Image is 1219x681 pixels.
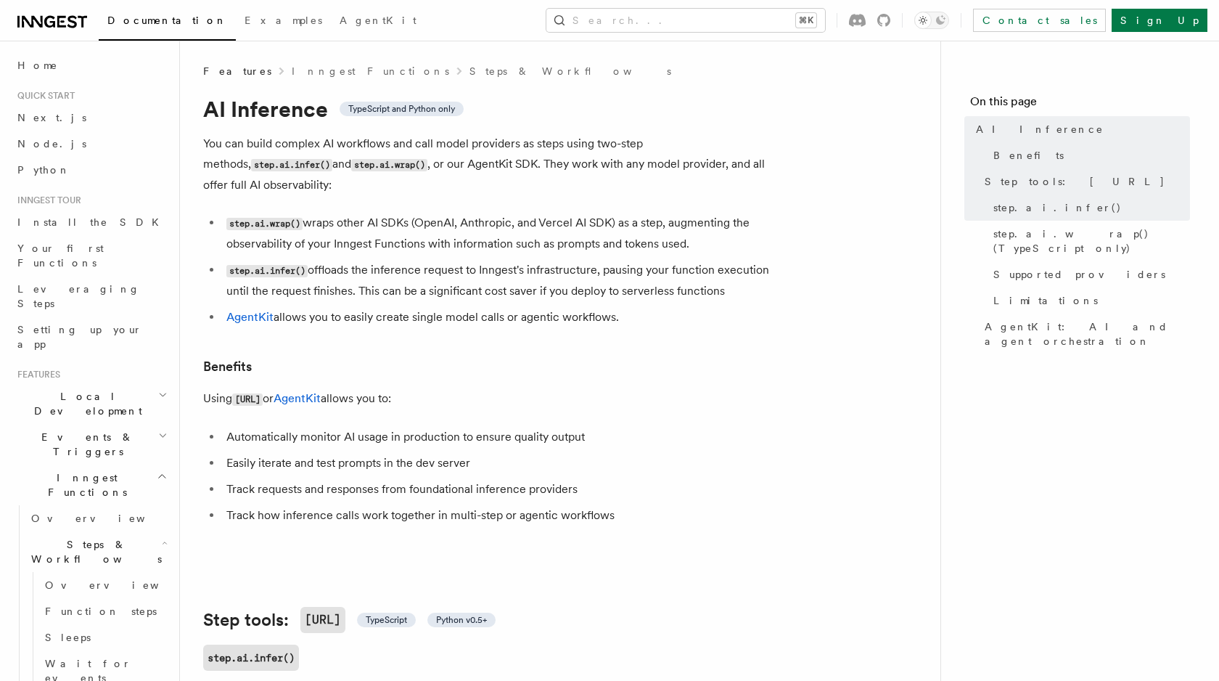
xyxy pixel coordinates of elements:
code: step.ai.wrap() [351,159,427,171]
a: Python [12,157,171,183]
code: [URL] [300,607,345,633]
button: Steps & Workflows [25,531,171,572]
span: Python v0.5+ [436,614,487,626]
button: Search...⌘K [546,9,825,32]
span: Overview [45,579,194,591]
span: Overview [31,513,181,524]
a: Supported providers [988,261,1190,288]
span: Features [203,64,271,78]
a: step.ai.infer() [988,195,1190,221]
button: Toggle dark mode [914,12,949,29]
a: AgentKit [274,391,321,405]
span: Supported providers [993,267,1165,282]
code: step.ai.wrap() [226,218,303,230]
li: Track how inference calls work together in multi-step or agentic workflows [222,505,784,526]
span: Inngest tour [12,195,81,206]
h1: AI Inference [203,96,784,122]
a: Contact sales [973,9,1106,32]
li: Easily iterate and test prompts in the dev server [222,453,784,473]
code: step.ai.infer() [226,265,308,277]
a: Inngest Functions [292,64,449,78]
span: TypeScript and Python only [348,103,455,115]
span: Benefits [993,148,1064,163]
span: Documentation [107,15,227,26]
code: [URL] [232,393,263,406]
button: Events & Triggers [12,424,171,465]
li: Track requests and responses from foundational inference providers [222,479,784,499]
h4: On this page [970,93,1190,116]
span: Function steps [45,605,157,617]
a: Function steps [39,598,171,624]
li: Automatically monitor AI usage in production to ensure quality output [222,427,784,447]
a: AgentKit: AI and agent orchestration [979,314,1190,354]
a: Benefits [988,142,1190,168]
span: Quick start [12,90,75,102]
span: step.ai.infer() [993,200,1122,215]
p: Using or allows you to: [203,388,784,409]
button: Inngest Functions [12,465,171,505]
span: AgentKit [340,15,416,26]
p: You can build complex AI workflows and call model providers as steps using two-step methods, and ... [203,134,784,195]
a: Step tools:[URL] TypeScript Python v0.5+ [203,607,496,633]
span: step.ai.wrap() (TypeScript only) [993,227,1190,256]
a: Node.js [12,131,171,157]
a: Examples [236,4,331,39]
a: Next.js [12,105,171,131]
span: Local Development [12,389,158,418]
span: Limitations [993,293,1098,308]
a: step.ai.infer() [203,645,299,671]
li: wraps other AI SDKs (OpenAI, Anthropic, and Vercel AI SDK) as a step, augmenting the observabilit... [222,213,784,254]
span: Leveraging Steps [17,283,140,309]
span: Examples [245,15,322,26]
li: allows you to easily create single model calls or agentic workflows. [222,307,784,327]
button: Local Development [12,383,171,424]
a: Documentation [99,4,236,41]
span: Features [12,369,60,380]
a: Benefits [203,356,252,377]
a: Setting up your app [12,317,171,357]
span: Your first Functions [17,242,104,269]
a: Sign Up [1112,9,1207,32]
span: Inngest Functions [12,470,157,499]
span: TypeScript [366,614,407,626]
span: Home [17,58,58,73]
span: Next.js [17,112,86,123]
span: Setting up your app [17,324,142,350]
a: Home [12,52,171,78]
a: Steps & Workflows [469,64,671,78]
span: Node.js [17,138,86,150]
a: Your first Functions [12,235,171,276]
a: Step tools: [URL] [979,168,1190,195]
span: Sleeps [45,632,91,643]
a: Leveraging Steps [12,276,171,317]
span: AgentKit: AI and agent orchestration [985,319,1190,348]
span: Python [17,164,70,176]
a: step.ai.wrap() (TypeScript only) [988,221,1190,261]
a: AI Inference [970,116,1190,142]
a: Overview [39,572,171,598]
a: Overview [25,505,171,531]
kbd: ⌘K [796,13,816,28]
a: AgentKit [331,4,425,39]
span: Install the SDK [17,216,168,228]
li: offloads the inference request to Inngest's infrastructure, pausing your function execution until... [222,260,784,301]
code: step.ai.infer() [251,159,332,171]
span: Steps & Workflows [25,537,162,566]
a: AgentKit [226,310,274,324]
span: AI Inference [976,122,1104,136]
a: Sleeps [39,624,171,651]
span: Events & Triggers [12,430,158,459]
a: Limitations [988,288,1190,314]
span: Step tools: [URL] [985,174,1165,189]
a: Install the SDK [12,209,171,235]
